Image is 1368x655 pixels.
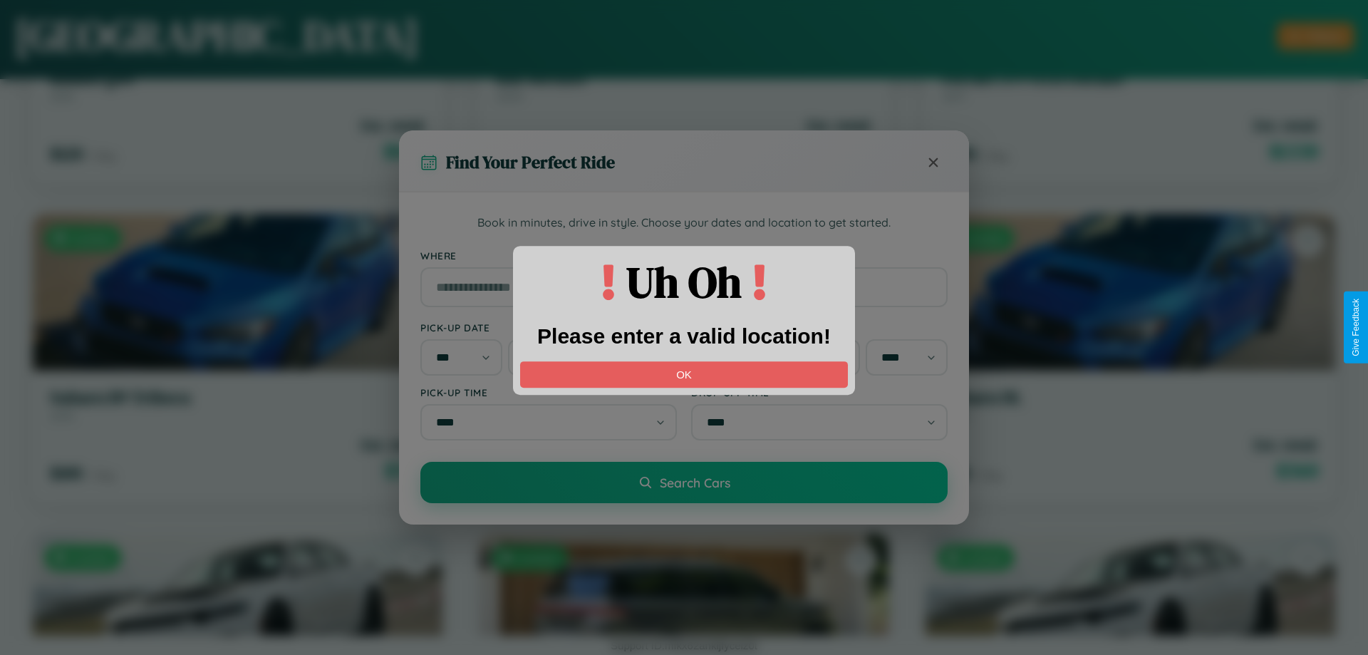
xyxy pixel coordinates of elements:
[691,321,948,334] label: Drop-off Date
[691,386,948,398] label: Drop-off Time
[660,475,730,490] span: Search Cars
[446,150,615,174] h3: Find Your Perfect Ride
[420,321,677,334] label: Pick-up Date
[420,249,948,262] label: Where
[420,386,677,398] label: Pick-up Time
[420,214,948,232] p: Book in minutes, drive in style. Choose your dates and location to get started.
